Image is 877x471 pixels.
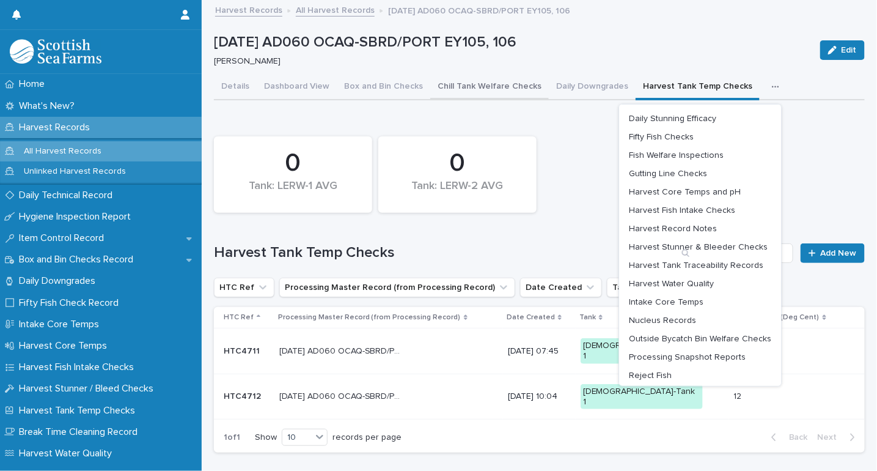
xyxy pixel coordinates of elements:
[14,297,128,309] p: Fifty Fish Check Record
[508,346,571,357] p: [DATE] 07:45
[214,56,805,67] p: [PERSON_NAME]
[14,190,122,201] p: Daily Technical Record
[801,243,865,263] a: Add New
[14,254,143,265] p: Box and Bin Checks Record
[14,211,141,223] p: Hygiene Inspection Report
[214,244,672,262] h1: Harvest Tank Temp Checks
[14,340,117,352] p: Harvest Core Temps
[14,275,105,287] p: Daily Downgrades
[820,40,865,60] button: Edit
[677,243,793,263] div: Search
[337,75,430,100] button: Box and Bin Checks
[14,426,147,438] p: Break Time Cleaning Record
[629,224,717,233] span: Harvest Record Notes
[629,371,672,380] span: Reject Fish
[257,75,337,100] button: Dashboard View
[14,383,163,395] p: Harvest Stunner / Bleed Checks
[607,278,651,297] button: Tank
[579,311,596,324] p: Tank
[520,278,602,297] button: Date Created
[629,133,694,141] span: Fifty Fish Checks
[636,75,760,100] button: Harvest Tank Temp Checks
[629,114,716,123] span: Daily Stunning Efficacy
[214,328,865,374] tr: HTC4711HTC4711 [DATE] AD060 OCAQ-SBRD/PORT EY105, 106[DATE] AD060 OCAQ-SBRD/PORT EY105, 106 [DATE...
[14,122,100,133] p: Harvest Records
[629,206,735,215] span: Harvest Fish Intake Checks
[214,34,810,51] p: [DATE] AD060 OCAQ-SBRD/PORT EY105, 106
[296,2,375,17] a: All Harvest Records
[278,311,461,324] p: Processing Master Record (from Processing Record)
[279,278,515,297] button: Processing Master Record (from Processing Record)
[629,188,741,196] span: Harvest Core Temps and pH
[14,100,84,112] p: What's New?
[235,148,351,179] div: 0
[224,389,263,402] p: HTC4712
[629,280,714,288] span: Harvest Water Quality
[629,298,703,306] span: Intake Core Temps
[14,146,111,157] p: All Harvest Records
[629,151,724,160] span: Fish Welfare Inspections
[214,278,274,297] button: HTC Ref
[10,39,101,64] img: mMrefqRFQpe26GRNOUkG
[399,148,516,179] div: 0
[629,316,696,325] span: Nucleus Records
[214,374,865,420] tr: HTC4712HTC4712 [DATE] AD060 OCAQ-SBRD/PORT EY105, 106[DATE] AD060 OCAQ-SBRD/PORT EY105, 106 [DATE...
[14,405,145,417] p: Harvest Tank Temp Checks
[235,180,351,206] div: Tank: LERW-1 AVG
[734,389,744,402] p: 12
[282,431,312,444] div: 10
[255,432,277,443] p: Show
[224,311,254,324] p: HTC Ref
[629,169,707,178] span: Gutting Line Checks
[430,75,549,100] button: Chill Tank Welfare Checks
[507,311,555,324] p: Date Created
[399,180,516,206] div: Tank: LERW-2 AVG
[629,335,771,343] span: Outside Bycatch Bin Welfare Checks
[581,384,703,410] div: [DEMOGRAPHIC_DATA]-Tank 1
[14,362,144,373] p: Harvest Fish Intake Checks
[581,338,703,364] div: [DEMOGRAPHIC_DATA]-Tank 1
[629,261,763,270] span: Harvest Tank Traceability Records
[842,46,857,54] span: Edit
[214,75,257,100] button: Details
[782,433,808,442] span: Back
[629,353,746,362] span: Processing Snapshot Reports
[279,389,404,402] p: 18-08-2025 AD060 OCAQ-SBRD/PORT EY105, 106
[14,78,54,90] p: Home
[14,448,122,459] p: Harvest Water Quality
[14,319,109,330] p: Intake Core Temps
[215,2,282,17] a: Harvest Records
[14,166,136,177] p: Unlinked Harvest Records
[549,75,636,100] button: Daily Downgrades
[818,433,845,442] span: Next
[332,432,402,443] p: records per page
[388,3,570,17] p: [DATE] AD060 OCAQ-SBRD/PORT EY105, 106
[629,243,768,251] span: Harvest Stunner & Bleeder Checks
[821,249,857,258] span: Add New
[14,232,114,244] p: Item Control Record
[279,344,404,357] p: 18-08-2025 AD060 OCAQ-SBRD/PORT EY105, 106
[813,432,865,443] button: Next
[224,344,262,357] p: HTC4711
[508,391,571,402] p: [DATE] 10:04
[214,423,250,453] p: 1 of 1
[761,432,813,443] button: Back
